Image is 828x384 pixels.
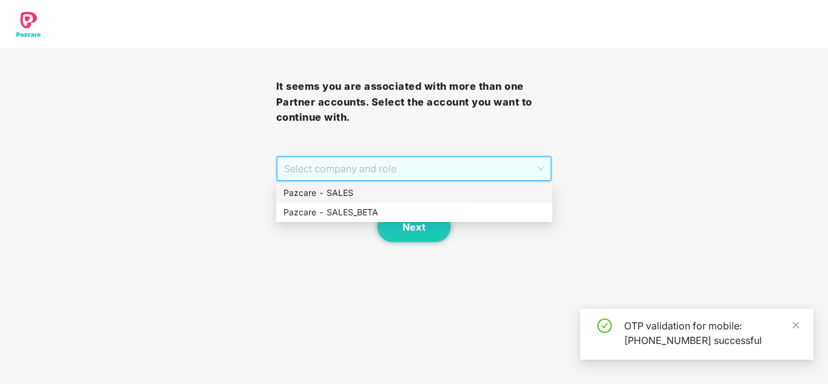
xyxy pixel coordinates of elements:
div: OTP validation for mobile: [PHONE_NUMBER] successful [624,318,799,348]
div: Pazcare - SALES_BETA [283,206,545,219]
h3: It seems you are associated with more than one Partner accounts. Select the account you want to c... [276,79,552,126]
div: Pazcare - SALES_BETA [276,203,552,222]
span: close [792,321,800,329]
button: Next [378,212,450,242]
span: Select company and role [284,157,545,180]
div: Pazcare - SALES [283,186,545,200]
div: Pazcare - SALES [276,183,552,203]
span: Next [402,221,426,233]
span: check-circle [597,318,612,333]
